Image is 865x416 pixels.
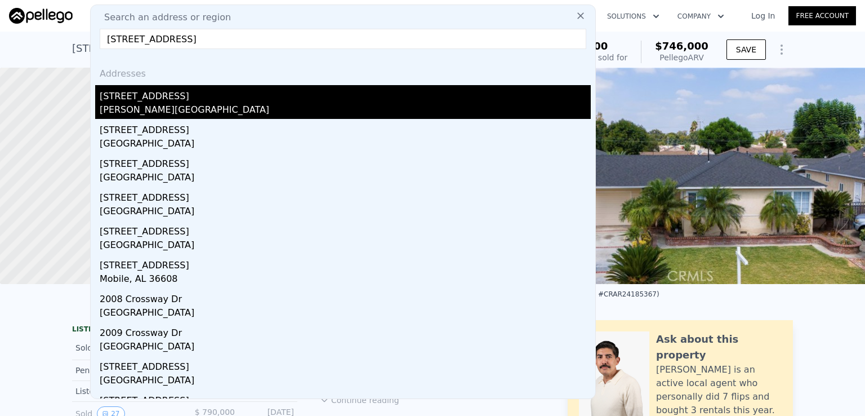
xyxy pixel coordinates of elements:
div: [GEOGRAPHIC_DATA] [100,171,591,187]
div: [PERSON_NAME][GEOGRAPHIC_DATA] [100,103,591,119]
div: [GEOGRAPHIC_DATA] [100,306,591,322]
div: [STREET_ADDRESS] [100,356,591,374]
div: [GEOGRAPHIC_DATA] [100,340,591,356]
a: Free Account [788,6,856,25]
div: 2009 Crossway Dr [100,322,591,340]
div: Ask about this property [656,331,782,363]
a: Log In [738,10,788,21]
div: [STREET_ADDRESS] [100,390,591,408]
div: [STREET_ADDRESS] [100,85,591,103]
div: [STREET_ADDRESS] [100,254,591,272]
div: [STREET_ADDRESS] [100,220,591,238]
input: Enter an address, city, region, neighborhood or zip code [100,29,586,49]
div: 2008 Crossway Dr [100,288,591,306]
button: SAVE [726,39,766,60]
div: Sold [75,340,176,355]
div: [GEOGRAPHIC_DATA] [100,205,591,220]
img: Pellego [9,8,73,24]
div: [STREET_ADDRESS] [100,153,591,171]
button: Solutions [598,6,668,26]
div: [GEOGRAPHIC_DATA] [100,374,591,390]
div: Listed [75,386,176,397]
div: Pellego ARV [655,52,708,63]
div: [STREET_ADDRESS] [100,187,591,205]
div: Pending [75,365,176,376]
div: Mobile, AL 36608 [100,272,591,288]
div: Addresses [95,58,591,85]
span: Search an address or region [95,11,231,24]
div: [STREET_ADDRESS] [100,119,591,137]
button: Continue reading [320,395,399,406]
div: [GEOGRAPHIC_DATA] [100,137,591,153]
div: [GEOGRAPHIC_DATA] [100,238,591,254]
div: [STREET_ADDRESS] , [PERSON_NAME] , CA 90660 [72,41,319,56]
span: $746,000 [655,40,708,52]
button: Company [668,6,733,26]
div: LISTING & SALE HISTORY [72,325,297,336]
button: Show Options [770,38,793,61]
